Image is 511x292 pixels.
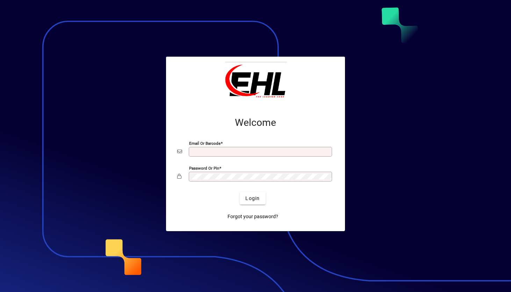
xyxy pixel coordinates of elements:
[245,195,260,202] span: Login
[228,213,278,220] span: Forgot your password?
[240,192,265,205] button: Login
[189,141,221,146] mat-label: Email or Barcode
[177,117,334,129] h2: Welcome
[189,166,219,171] mat-label: Password or Pin
[225,210,281,223] a: Forgot your password?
